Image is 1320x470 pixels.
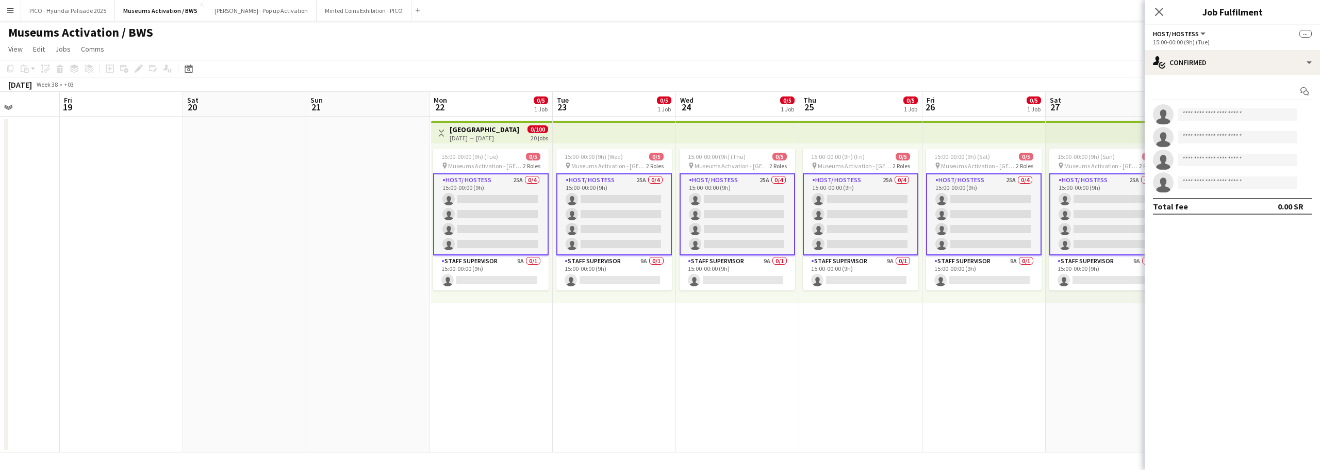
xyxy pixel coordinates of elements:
div: Confirmed [1145,50,1320,75]
button: PICO - Hyundai Palisade 2025 [21,1,115,21]
a: Comms [77,42,108,56]
button: Host/ Hostess [1153,30,1207,38]
span: Jobs [55,44,71,54]
span: -- [1299,30,1312,38]
div: 15:00-00:00 (9h) (Tue) [1153,38,1312,46]
button: Museums Activation / BWS [115,1,206,21]
div: [DATE] [8,79,32,90]
span: Week 38 [34,80,60,88]
h3: Job Fulfilment [1145,5,1320,19]
a: Jobs [51,42,75,56]
span: View [8,44,23,54]
div: 0.00 SR [1278,201,1303,212]
span: Edit [33,44,45,54]
a: Edit [29,42,49,56]
span: Host/ Hostess [1153,30,1199,38]
span: Comms [81,44,104,54]
div: Total fee [1153,201,1188,212]
a: View [4,42,27,56]
div: +03 [64,80,74,88]
h1: Museums Activation / BWS [8,25,153,40]
button: Minted Coins Exhibition - PICO [317,1,411,21]
button: [PERSON_NAME] - Pop up Activation [206,1,317,21]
